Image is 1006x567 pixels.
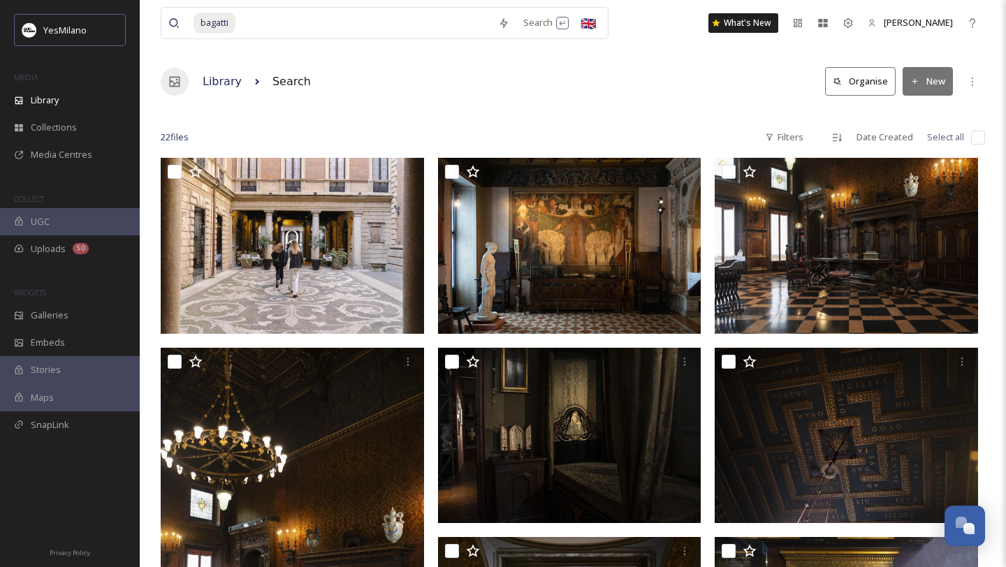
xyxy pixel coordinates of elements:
[31,363,61,376] span: Stories
[715,348,978,524] img: CasaMuseo_Bagatti_Valsecchi_YesMilano_AnnaDellaBadia_4661.JPG
[927,131,964,144] span: Select all
[31,309,68,322] span: Galleries
[31,215,50,228] span: UGC
[31,94,59,107] span: Library
[50,548,90,557] span: Privacy Policy
[850,124,920,151] div: Date Created
[31,148,92,161] span: Media Centres
[438,348,701,524] img: CasaMuseo_Bagatti_Valsecchi_YesMilano_AnnaDellaBadia_4666.JPG
[73,243,89,254] div: 50
[516,9,576,36] div: Search
[945,506,985,546] button: Open Chat
[825,67,903,96] a: Organise
[272,73,311,90] h1: Search
[50,543,90,560] a: Privacy Policy
[31,418,69,432] span: SnapLink
[715,158,978,334] img: CasaMuseo_Bagatti_Valsecchi_YesMilano_AnnaDellaBadia_4669.JPG
[861,9,960,36] a: [PERSON_NAME]
[203,73,242,90] a: Library
[43,24,87,36] span: YesMilano
[884,16,953,29] span: [PERSON_NAME]
[161,131,189,144] span: 22 file s
[708,13,778,33] a: What's New
[194,13,235,33] span: bagatti
[758,124,810,151] div: Filters
[14,287,46,297] span: WIDGETS
[825,67,896,96] button: Organise
[438,158,701,334] img: CasaMuseo_Bagatti_Valsecchi_YesMilano_AnnaDellaBadia4648_1.jpg
[161,158,424,334] img: Bagatti-Valsecchi-Jose-Limbert.jpg
[31,336,65,349] span: Embeds
[14,72,38,82] span: MEDIA
[31,121,77,134] span: Collections
[903,67,953,96] button: New
[31,391,54,404] span: Maps
[31,242,66,256] span: Uploads
[14,193,44,204] span: COLLECT
[576,10,601,36] div: 🇬🇧
[22,23,36,37] img: Logo%20YesMilano%40150x.png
